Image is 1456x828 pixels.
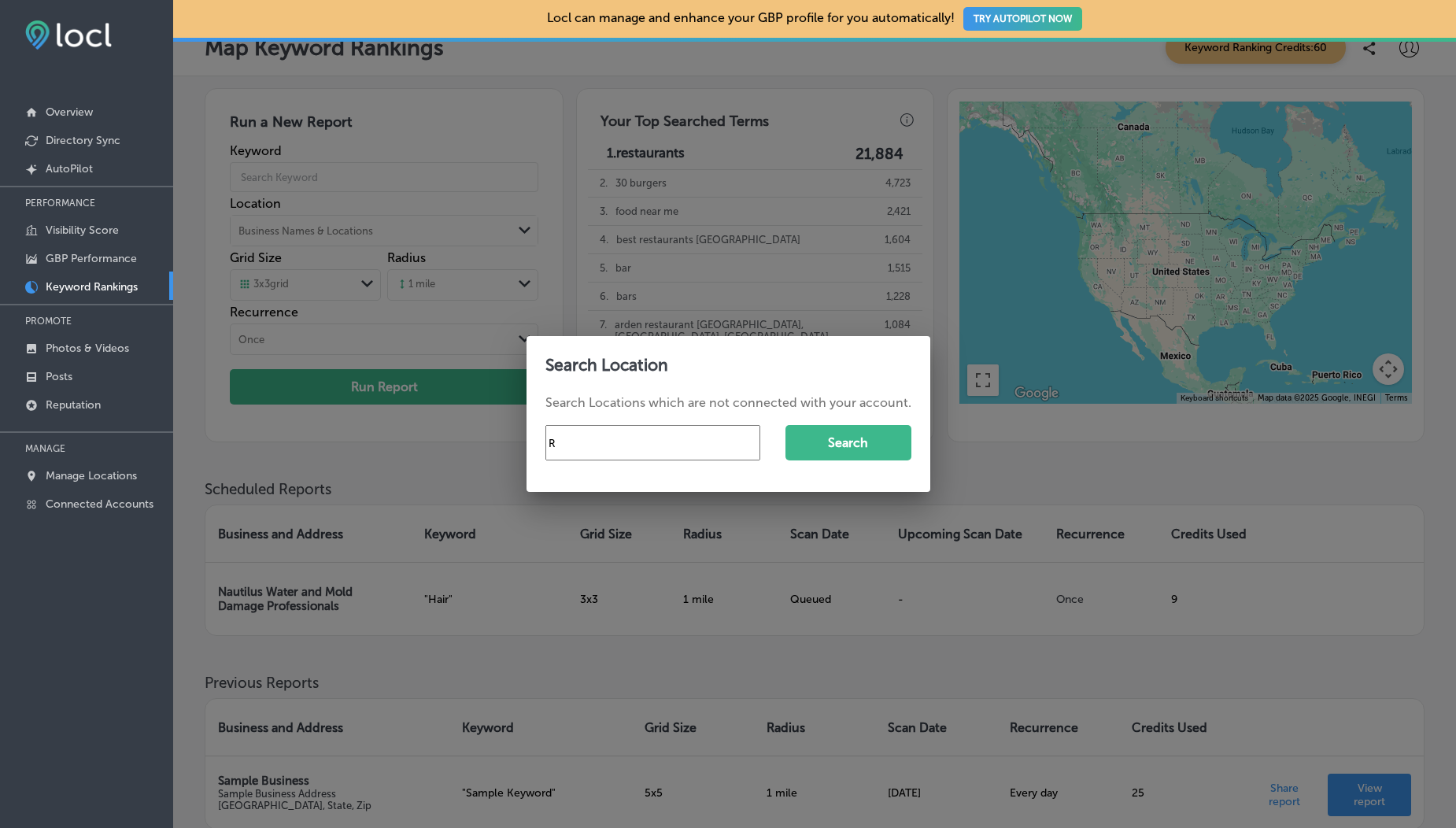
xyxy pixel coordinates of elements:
[46,134,120,147] p: Directory Sync
[46,342,129,355] p: Photos & Videos
[46,398,101,412] p: Reputation
[545,355,668,375] p: Search Location
[785,425,911,460] button: Search
[963,7,1082,31] button: TRY AUTOPILOT NOW
[46,162,93,176] p: AutoPilot
[46,105,93,119] p: Overview
[46,280,138,294] p: Keyword Rankings
[46,370,72,383] p: Posts
[25,20,112,50] img: fda3e92497d09a02dc62c9cd864e3231.png
[545,394,911,412] p: Search Locations which are not connected with your account.
[46,497,153,511] p: Connected Accounts
[46,252,137,265] p: GBP Performance
[46,224,119,237] p: Visibility Score
[545,425,760,460] input: Business Name or Address
[46,469,137,482] p: Manage Locations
